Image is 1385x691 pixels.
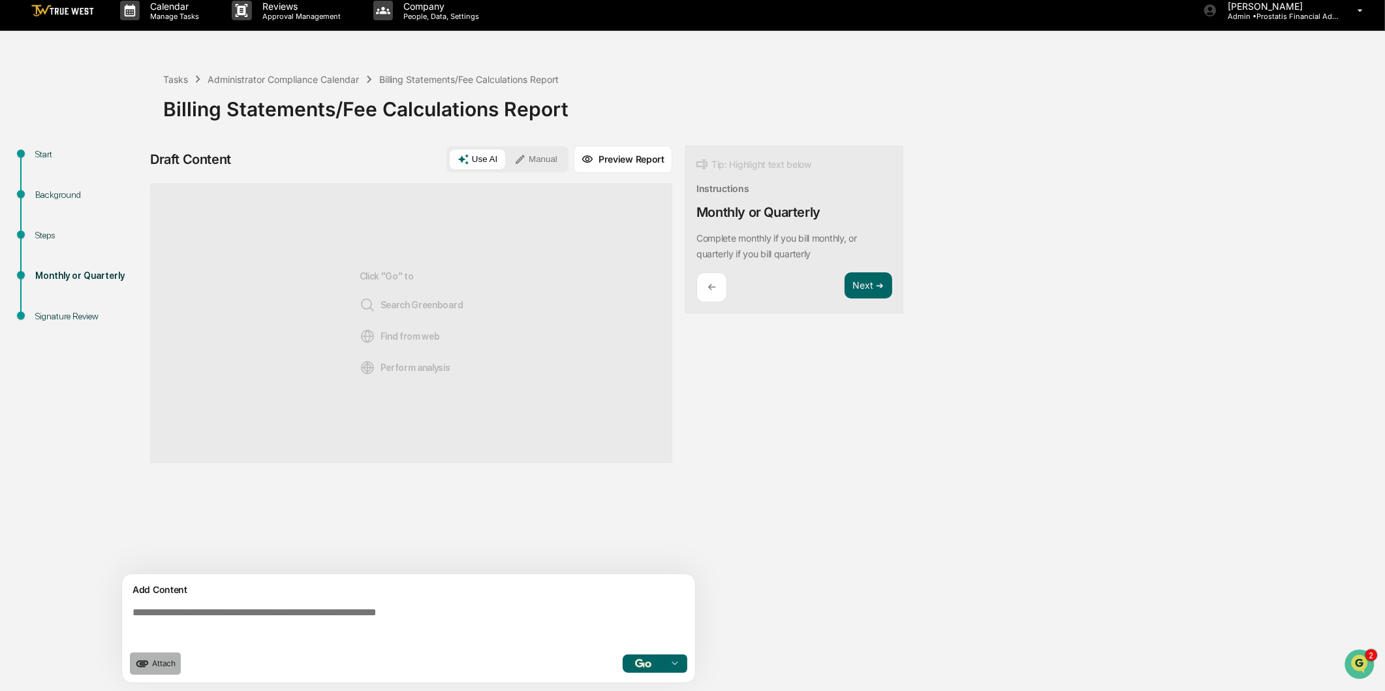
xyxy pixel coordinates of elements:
button: upload document [130,652,181,675]
div: Monthly or Quarterly [696,204,820,220]
a: 🖐️Preclearance [8,227,89,250]
img: Go [635,659,651,667]
p: ← [708,281,716,293]
div: Tasks [163,74,188,85]
div: Billing Statements/Fee Calculations Report [379,74,559,85]
span: Find from web [360,329,440,344]
img: Ed Schembor [13,165,34,186]
span: [PERSON_NAME] [40,178,106,188]
button: Use AI [450,150,505,169]
div: Billing Statements/Fee Calculations Report [163,87,1378,121]
div: Add Content [130,582,687,598]
button: Start new chat [222,104,238,120]
div: Draft Content [150,152,231,167]
img: 1746055101610-c473b297-6a78-478c-a979-82029cc54cd1 [26,178,37,189]
p: Reviews [252,1,347,12]
p: Manage Tasks [140,12,206,21]
div: Monthly or Quarterly [35,269,142,283]
span: • [108,178,113,188]
p: Admin • Prostatis Financial Advisors [1217,12,1339,21]
span: [DATE] [116,178,142,188]
p: How can we help? [13,27,238,48]
div: 🗄️ [95,233,105,244]
div: Start new chat [59,100,214,113]
div: We're available if you need us! [59,113,179,123]
iframe: Open customer support [1343,648,1378,683]
span: Search Greenboard [360,297,463,313]
a: 🔎Data Lookup [8,251,87,275]
p: Company [393,1,486,12]
div: Start [35,148,142,161]
button: Next ➔ [845,272,892,299]
div: 🔎 [13,258,23,268]
span: Data Lookup [26,257,82,270]
p: Calendar [140,1,206,12]
img: 1746055101610-c473b297-6a78-478c-a979-82029cc54cd1 [13,100,37,123]
span: Attach [152,658,176,668]
a: 🗄️Attestations [89,227,167,250]
div: Click "Go" to [360,205,463,442]
p: People, Data, Settings [393,12,486,21]
span: Preclearance [26,232,84,245]
button: Manual [506,150,565,169]
div: Tip: Highlight text below [696,157,811,172]
img: logo [31,5,94,17]
div: Administrator Compliance Calendar [208,74,359,85]
p: [PERSON_NAME] [1217,1,1339,12]
button: See all [202,142,238,158]
div: Past conversations [13,145,87,155]
div: 🖐️ [13,233,23,244]
div: Signature Review [35,310,142,323]
img: Web [360,329,375,344]
p: Complete monthly if you bill monthly, or quarterly if you bill quarterly [696,233,857,259]
img: Analysis [360,360,375,376]
a: Powered byPylon [92,288,158,298]
span: Pylon [130,289,158,298]
img: Search [360,297,375,313]
button: Preview Report [574,146,672,173]
div: Background [35,188,142,202]
div: Steps [35,229,142,242]
span: Attestations [108,232,162,245]
span: Perform analysis [360,360,450,376]
p: Approval Management [252,12,347,21]
button: Go [623,654,664,673]
div: Instructions [696,183,749,194]
img: 6558925923028_b42adfe598fdc8269267_72.jpg [27,100,51,123]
